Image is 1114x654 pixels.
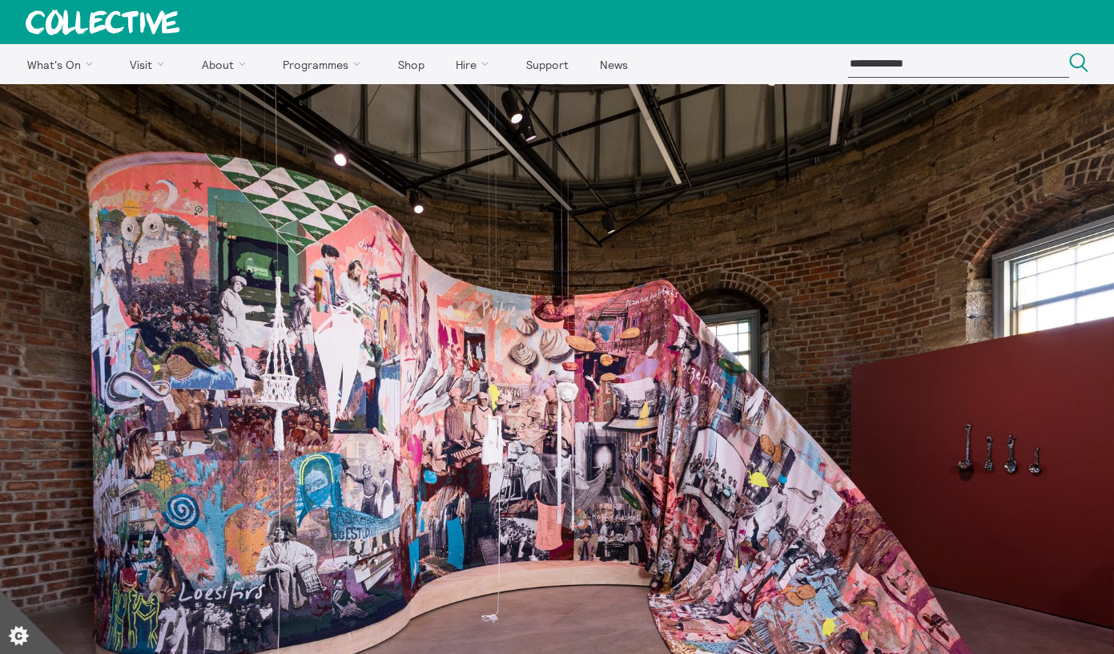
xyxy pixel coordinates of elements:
a: Hire [442,44,509,84]
a: Shop [384,44,438,84]
a: Programmes [269,44,381,84]
a: Visit [116,44,185,84]
a: What's On [13,44,113,84]
a: About [187,44,266,84]
a: News [585,44,641,84]
a: Support [512,44,582,84]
